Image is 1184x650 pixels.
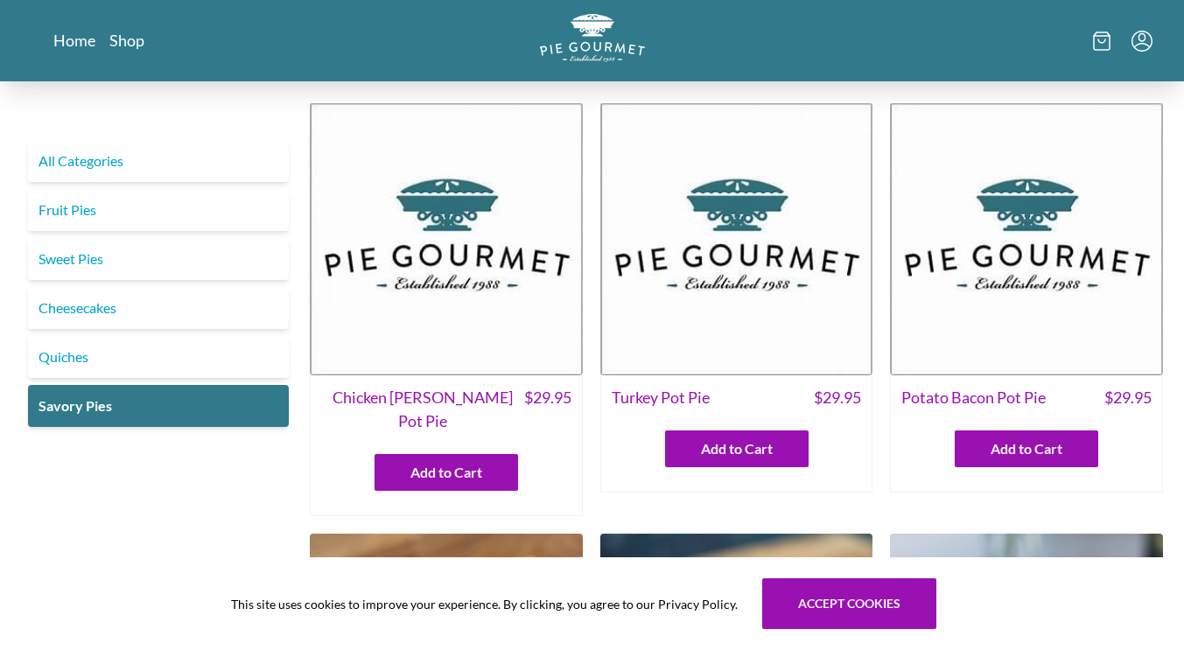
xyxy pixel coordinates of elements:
[762,578,936,629] button: Accept cookies
[28,385,289,427] a: Savory Pies
[991,438,1062,459] span: Add to Cart
[28,238,289,280] a: Sweet Pies
[28,287,289,329] a: Cheesecakes
[665,430,809,467] button: Add to Cart
[321,386,524,433] span: Chicken [PERSON_NAME] Pot Pie
[375,454,518,491] button: Add to Cart
[410,462,482,483] span: Add to Cart
[231,595,738,613] span: This site uses cookies to improve your experience. By clicking, you agree to our Privacy Policy.
[310,102,583,375] img: Chicken Curry Pot Pie
[540,14,645,62] img: logo
[600,102,873,375] img: Turkey Pot Pie
[540,14,645,67] a: Logo
[612,386,710,409] span: Turkey Pot Pie
[53,30,95,51] a: Home
[901,386,1046,409] span: Potato Bacon Pot Pie
[28,140,289,182] a: All Categories
[524,386,571,433] span: $ 29.95
[701,438,773,459] span: Add to Cart
[890,102,1163,375] img: Potato Bacon Pot Pie
[1104,386,1152,409] span: $ 29.95
[28,189,289,231] a: Fruit Pies
[1131,31,1152,52] button: Menu
[814,386,861,409] span: $ 29.95
[955,430,1098,467] button: Add to Cart
[109,30,144,51] a: Shop
[28,336,289,378] a: Quiches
